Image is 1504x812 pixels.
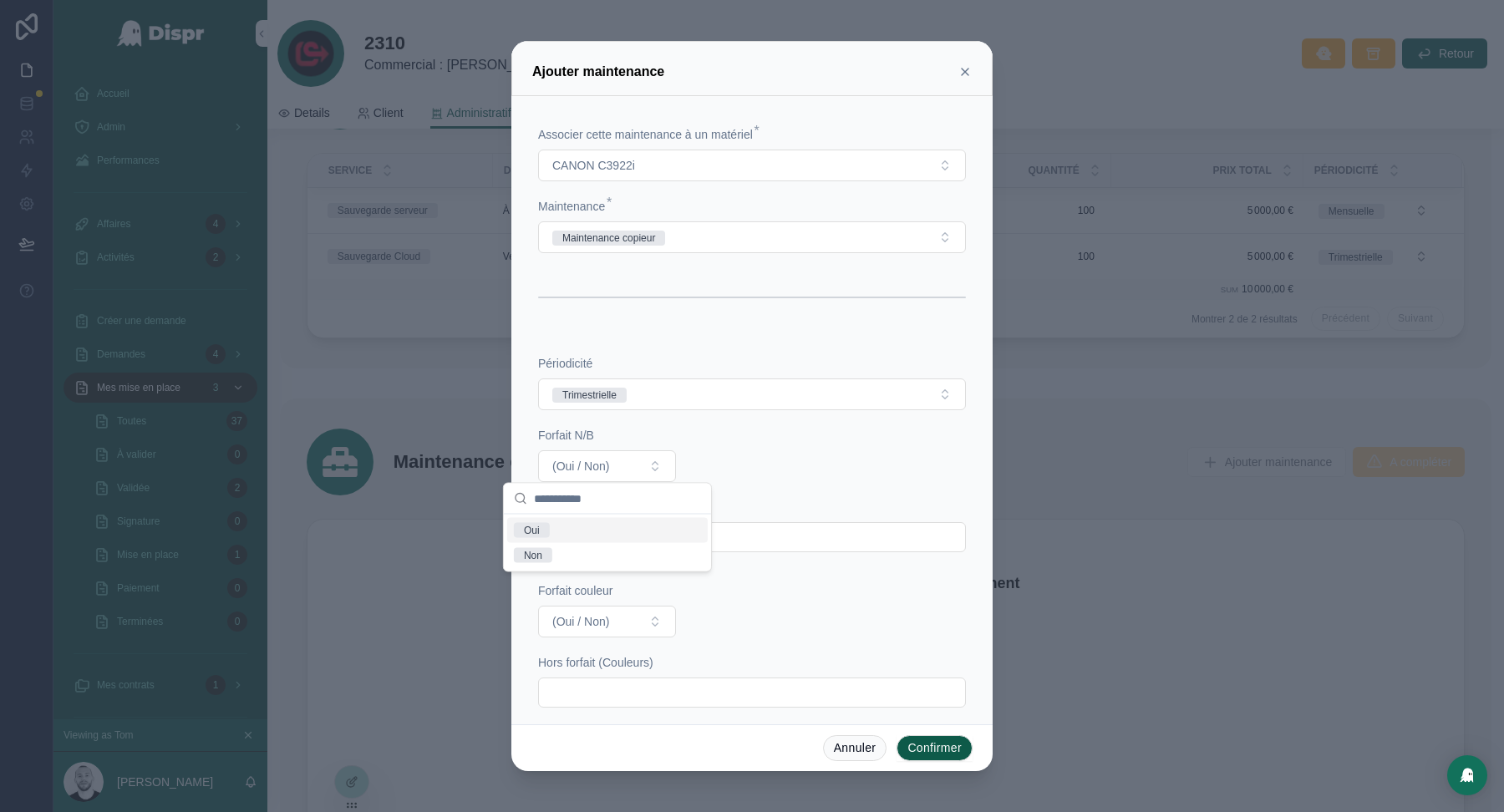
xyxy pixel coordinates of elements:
button: Annuler [823,735,887,762]
span: CANON C3922i [552,157,635,174]
div: Open Intercom Messenger [1447,755,1487,795]
div: Non [524,548,542,563]
span: Forfait couleur [538,584,612,597]
span: Périodicité [538,357,592,370]
span: Associer cette maintenance à un matériel [538,128,753,141]
span: Forfait N/B [538,429,594,442]
span: (Oui / Non) [552,613,609,630]
span: Maintenance [538,200,605,213]
button: Select Button [538,150,966,181]
button: Select Button [538,606,676,637]
div: Trimestrielle [562,388,617,403]
div: Maintenance copieur [562,231,655,246]
div: Suggestions [504,515,711,571]
button: Select Button [538,450,676,482]
button: Select Button [538,378,966,410]
span: (Oui / Non) [552,458,609,475]
div: Oui [524,523,540,538]
button: Select Button [538,221,966,253]
button: Confirmer [897,735,973,762]
span: Hors forfait (Couleurs) [538,656,653,669]
h3: Ajouter maintenance [532,62,664,82]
